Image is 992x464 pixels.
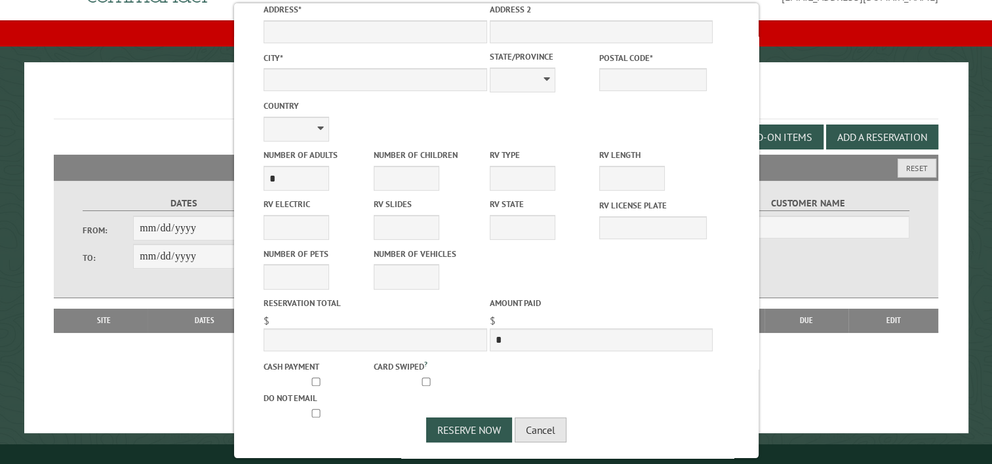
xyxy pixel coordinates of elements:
h1: Reservations [54,83,938,119]
label: Reservation Total [264,297,486,309]
label: RV State [489,198,596,210]
th: Dates [148,309,262,332]
button: Reserve Now [426,417,512,442]
span: $ [489,314,495,327]
label: RV License Plate [599,199,706,212]
label: Postal Code [599,52,706,64]
label: RV Slides [373,198,480,210]
label: Dates [83,196,287,211]
span: $ [264,314,269,327]
h2: Filters [54,155,938,180]
button: Cancel [515,417,566,442]
th: Site [60,309,148,332]
label: From: [83,224,134,237]
th: Due [764,309,848,332]
label: Card swiped [373,358,480,373]
label: Do not email [264,392,370,404]
label: Number of Pets [264,248,370,260]
button: Edit Add-on Items [711,125,823,149]
label: To: [83,252,134,264]
label: State/Province [489,50,596,63]
button: Reset [898,159,936,178]
label: Amount paid [489,297,712,309]
label: Number of Adults [264,149,370,161]
label: RV Electric [264,198,370,210]
label: City [264,52,486,64]
label: Number of Vehicles [373,248,480,260]
label: Cash payment [264,360,370,373]
label: Customer Name [706,196,910,211]
label: Address [264,3,486,16]
label: Number of Children [373,149,480,161]
button: Add a Reservation [826,125,938,149]
label: RV Type [489,149,596,161]
a: ? [424,359,427,368]
label: Address 2 [489,3,712,16]
label: Country [264,100,486,112]
th: Edit [848,309,938,332]
label: RV Length [599,149,706,161]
